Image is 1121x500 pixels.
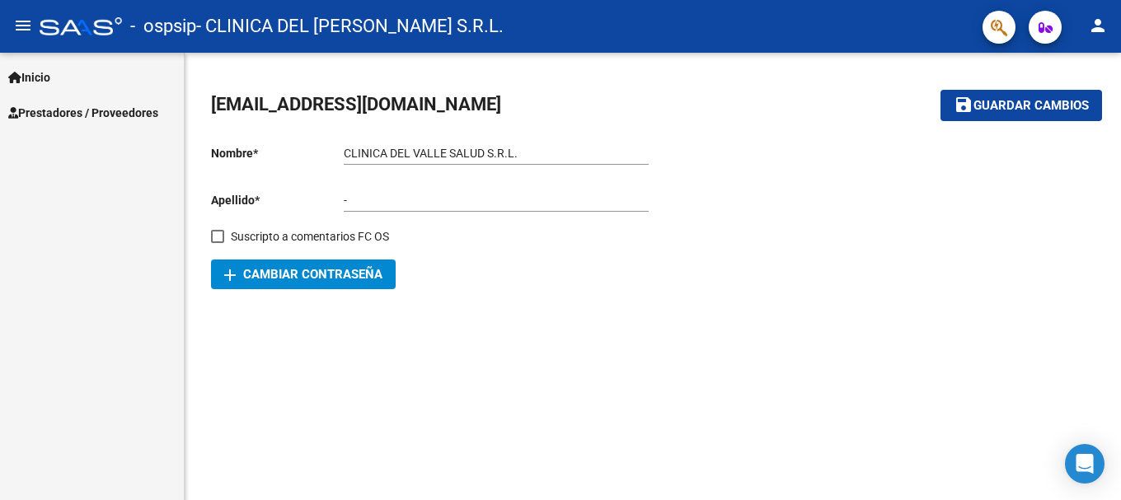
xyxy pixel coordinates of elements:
mat-icon: menu [13,16,33,35]
button: Cambiar Contraseña [211,259,396,289]
span: Prestadores / Proveedores [8,104,158,122]
span: Suscripto a comentarios FC OS [231,227,389,246]
p: Apellido [211,191,344,209]
span: Inicio [8,68,50,86]
mat-icon: add [220,265,240,285]
button: Guardar cambios [940,90,1102,120]
span: Cambiar Contraseña [224,267,382,282]
p: Nombre [211,144,344,162]
span: [EMAIL_ADDRESS][DOMAIN_NAME] [211,94,501,114]
mat-icon: person [1088,16,1108,35]
span: Guardar cambios [973,99,1089,114]
div: Open Intercom Messenger [1065,444,1105,484]
mat-icon: save [954,95,973,114]
span: - ospsip [130,8,196,44]
span: - CLINICA DEL [PERSON_NAME] S.R.L. [196,8,504,44]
